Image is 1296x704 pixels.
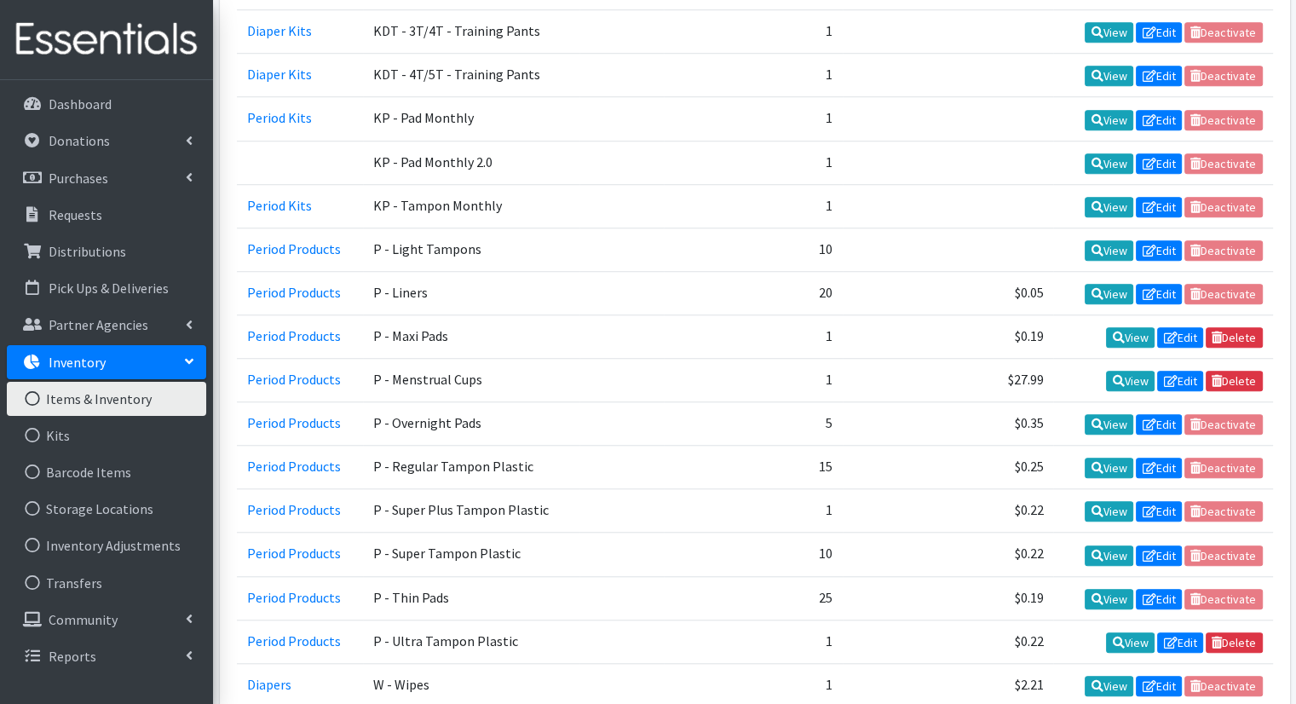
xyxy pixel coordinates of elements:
[49,243,126,260] p: Distributions
[1136,545,1182,566] a: Edit
[7,455,206,489] a: Barcode Items
[1206,632,1263,653] a: Delete
[7,418,206,453] a: Kits
[664,228,843,271] td: 10
[664,97,843,141] td: 1
[664,184,843,228] td: 1
[7,603,206,637] a: Community
[1136,589,1182,609] a: Edit
[664,54,843,97] td: 1
[363,314,579,358] td: P - Maxi Pads
[1136,414,1182,435] a: Edit
[664,271,843,314] td: 20
[664,10,843,54] td: 1
[247,414,341,431] a: Period Products
[1085,414,1133,435] a: View
[363,271,579,314] td: P - Liners
[49,354,106,371] p: Inventory
[7,566,206,600] a: Transfers
[843,489,1054,533] td: $0.22
[1085,589,1133,609] a: View
[247,197,312,214] a: Period Kits
[247,240,341,257] a: Period Products
[1136,197,1182,217] a: Edit
[843,446,1054,489] td: $0.25
[664,314,843,358] td: 1
[664,141,843,184] td: 1
[843,620,1054,663] td: $0.22
[49,206,102,223] p: Requests
[1136,22,1182,43] a: Edit
[1136,153,1182,174] a: Edit
[1136,66,1182,86] a: Edit
[49,611,118,628] p: Community
[843,576,1054,620] td: $0.19
[7,124,206,158] a: Donations
[1085,240,1133,261] a: View
[49,95,112,113] p: Dashboard
[49,132,110,149] p: Donations
[843,271,1054,314] td: $0.05
[7,528,206,563] a: Inventory Adjustments
[1085,458,1133,478] a: View
[1136,240,1182,261] a: Edit
[664,402,843,446] td: 5
[1136,110,1182,130] a: Edit
[1136,501,1182,522] a: Edit
[49,648,96,665] p: Reports
[664,489,843,533] td: 1
[1085,284,1133,304] a: View
[1136,676,1182,696] a: Edit
[7,161,206,195] a: Purchases
[1085,110,1133,130] a: View
[247,676,291,693] a: Diapers
[247,589,341,606] a: Period Products
[1136,458,1182,478] a: Edit
[7,87,206,121] a: Dashboard
[1085,501,1133,522] a: View
[1106,327,1155,348] a: View
[363,184,579,228] td: KP - Tampon Monthly
[1085,545,1133,566] a: View
[49,280,169,297] p: Pick Ups & Deliveries
[363,141,579,184] td: KP - Pad Monthly 2.0
[7,11,206,68] img: HumanEssentials
[843,359,1054,402] td: $27.99
[664,533,843,576] td: 10
[664,576,843,620] td: 25
[843,314,1054,358] td: $0.19
[1085,22,1133,43] a: View
[363,402,579,446] td: P - Overnight Pads
[843,402,1054,446] td: $0.35
[247,109,312,126] a: Period Kits
[1106,632,1155,653] a: View
[363,359,579,402] td: P - Menstrual Cups
[1106,371,1155,391] a: View
[1157,371,1203,391] a: Edit
[247,327,341,344] a: Period Products
[363,228,579,271] td: P - Light Tampons
[363,533,579,576] td: P - Super Tampon Plastic
[247,284,341,301] a: Period Products
[247,22,312,39] a: Diaper Kits
[1085,676,1133,696] a: View
[1206,327,1263,348] a: Delete
[843,533,1054,576] td: $0.22
[7,492,206,526] a: Storage Locations
[1085,153,1133,174] a: View
[247,371,341,388] a: Period Products
[664,359,843,402] td: 1
[247,501,341,518] a: Period Products
[1085,197,1133,217] a: View
[247,66,312,83] a: Diaper Kits
[49,170,108,187] p: Purchases
[7,639,206,673] a: Reports
[1157,632,1203,653] a: Edit
[247,545,341,562] a: Period Products
[363,54,579,97] td: KDT - 4T/5T - Training Pants
[363,489,579,533] td: P - Super Plus Tampon Plastic
[664,620,843,663] td: 1
[247,632,341,649] a: Period Products
[7,271,206,305] a: Pick Ups & Deliveries
[363,97,579,141] td: KP - Pad Monthly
